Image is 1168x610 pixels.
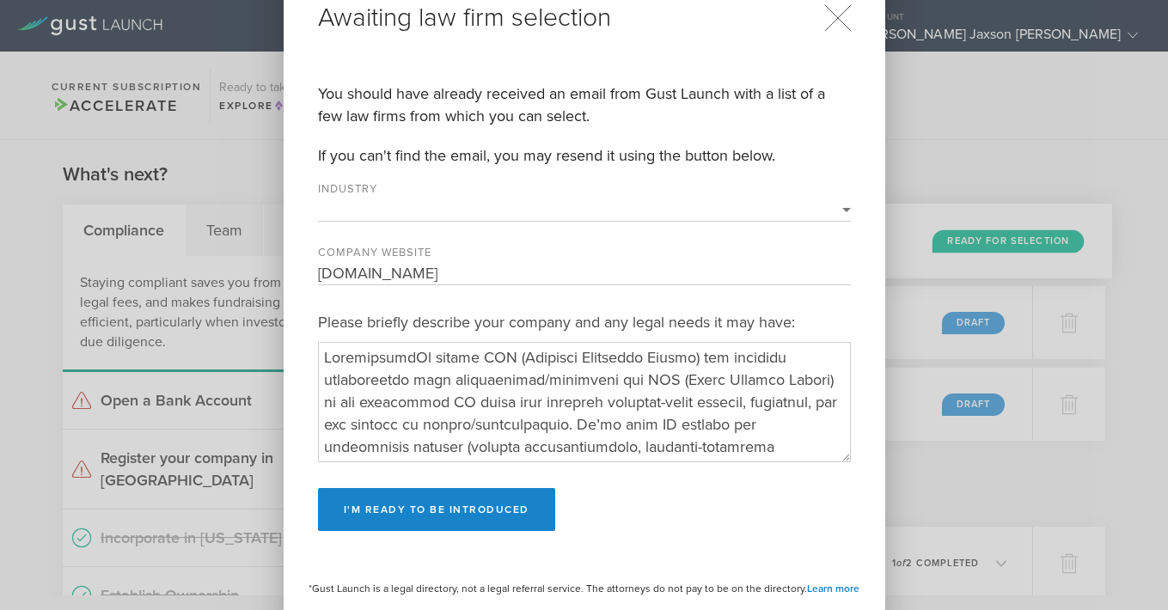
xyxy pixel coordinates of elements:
[284,583,885,595] p: *Gust Launch is a legal directory, not a legal referral service. The attorneys do not pay to be o...
[318,247,473,262] label: Company Website
[318,311,851,333] label: Please briefly describe your company and any legal needs it may have:
[807,583,859,595] a: Learn more
[318,144,851,167] p: If you can't find the email, you may resend it using the button below.
[318,184,473,198] label: Industry
[318,82,851,127] p: You should have already received an email from Gust Launch with a list of a few law firms from wh...
[318,488,555,531] button: I'm ready to be introduced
